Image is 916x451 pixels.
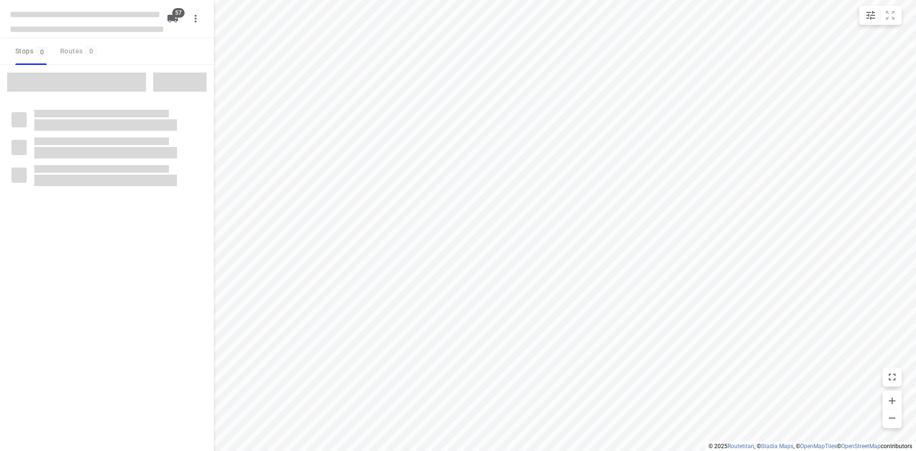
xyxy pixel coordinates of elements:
li: © 2025 , © , © © contributors [708,443,912,450]
button: Map settings [861,6,880,25]
div: small contained button group [859,6,902,25]
a: Routetitan [728,443,754,450]
a: OpenStreetMap [841,443,881,450]
a: OpenMapTiles [800,443,837,450]
a: Stadia Maps [761,443,793,450]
